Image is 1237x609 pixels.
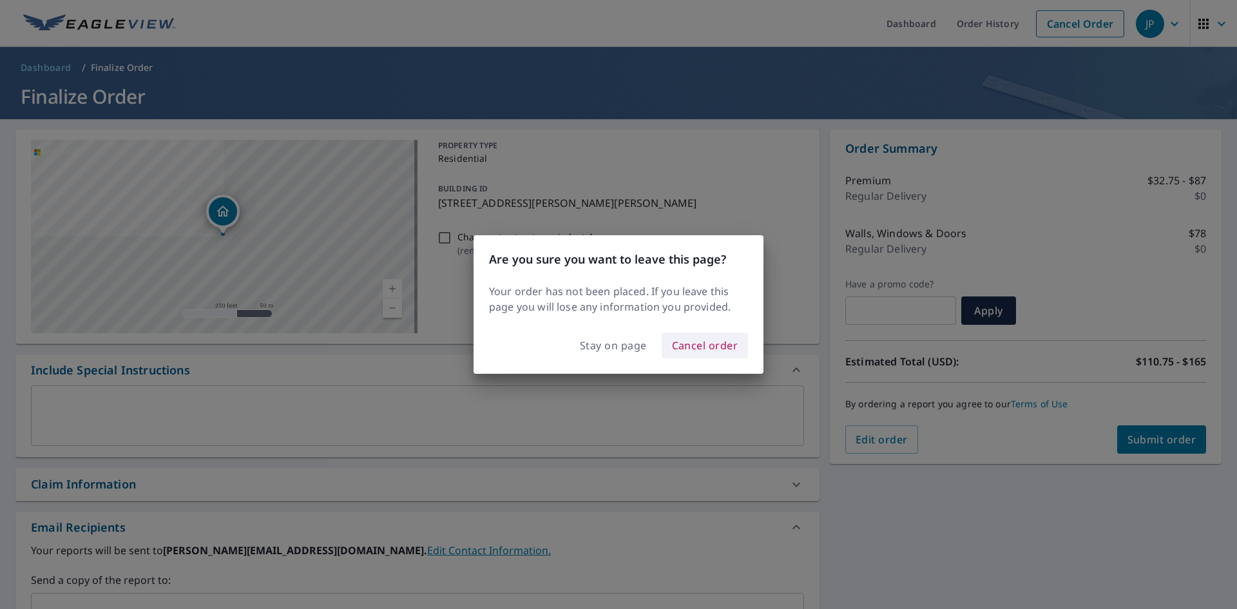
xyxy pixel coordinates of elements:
p: Your order has not been placed. If you leave this page you will lose any information you provided. [489,284,748,314]
h3: Are you sure you want to leave this page? [489,251,748,268]
button: Stay on page [570,333,657,358]
span: Cancel order [672,336,738,354]
span: Stay on page [580,336,647,354]
button: Cancel order [662,333,749,358]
